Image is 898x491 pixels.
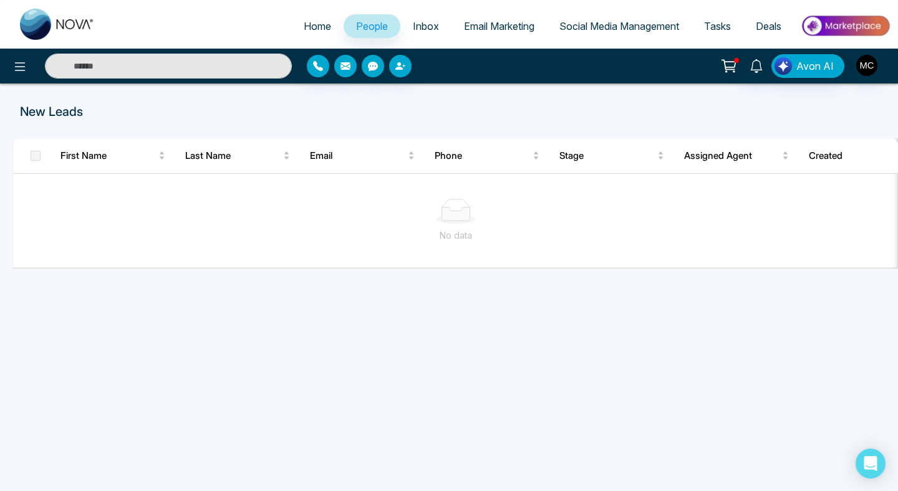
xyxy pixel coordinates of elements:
[796,59,834,74] span: Avon AI
[20,9,95,40] img: Nova CRM Logo
[674,138,799,173] th: Assigned Agent
[310,148,405,163] span: Email
[291,14,344,38] a: Home
[175,138,300,173] th: Last Name
[356,20,388,32] span: People
[559,148,655,163] span: Stage
[60,148,156,163] span: First Name
[435,148,530,163] span: Phone
[344,14,400,38] a: People
[684,148,780,163] span: Assigned Agent
[300,138,425,173] th: Email
[185,148,281,163] span: Last Name
[400,14,451,38] a: Inbox
[549,138,674,173] th: Stage
[771,54,844,78] button: Avon AI
[464,20,534,32] span: Email Marketing
[775,57,792,75] img: Lead Flow
[413,20,439,32] span: Inbox
[304,20,331,32] span: Home
[547,14,692,38] a: Social Media Management
[756,20,781,32] span: Deals
[559,20,679,32] span: Social Media Management
[704,20,731,32] span: Tasks
[425,138,549,173] th: Phone
[23,229,889,242] div: No data
[451,14,547,38] a: Email Marketing
[743,14,794,38] a: Deals
[856,55,877,76] img: User Avatar
[51,138,175,173] th: First Name
[856,449,886,479] div: Open Intercom Messenger
[20,102,878,121] p: New Leads
[800,12,891,40] img: Market-place.gif
[692,14,743,38] a: Tasks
